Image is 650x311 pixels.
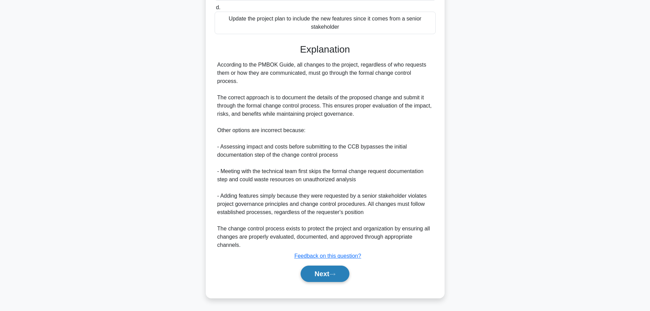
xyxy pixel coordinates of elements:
[219,44,432,55] h3: Explanation
[215,12,436,34] div: Update the project plan to include the new features since it comes from a senior stakeholder
[294,253,361,259] a: Feedback on this question?
[216,4,220,10] span: d.
[301,266,349,282] button: Next
[217,61,433,249] div: According to the PMBOK Guide, all changes to the project, regardless of who requests them or how ...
